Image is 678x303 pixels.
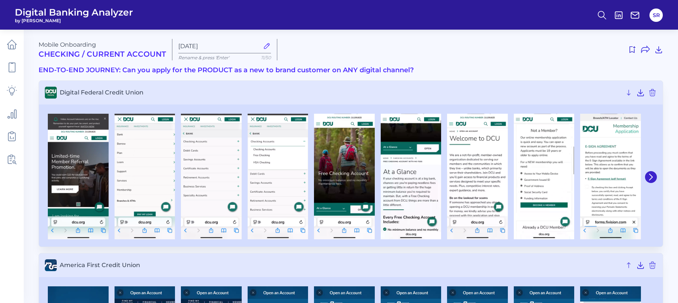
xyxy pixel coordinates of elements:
[447,114,508,239] img: Digital Federal Credit Union
[39,50,166,59] h2: Checking / Current Account
[48,114,109,239] img: Digital Federal Credit Union
[39,66,663,74] h3: END-TO-END JOURNEY: Can you apply for the PRODUCT as a new to brand customer on ANY digital channel?
[314,114,375,239] img: Digital Federal Credit Union
[649,9,663,22] button: SR
[261,55,271,60] span: 11/50
[580,114,641,239] img: Digital Federal Credit Union
[178,55,271,60] p: Rename & press 'Enter'
[15,7,133,18] span: Digital Banking Analyzer
[514,114,575,239] img: Digital Federal Credit Union
[39,41,166,59] div: Mobile Onboarding
[115,114,175,239] img: Digital Federal Credit Union
[15,18,133,23] span: by [PERSON_NAME]
[60,262,621,269] span: America First Credit Union
[381,114,441,239] img: Digital Federal Credit Union
[60,89,621,96] span: Digital Federal Credit Union
[248,114,308,239] img: Digital Federal Credit Union
[181,114,242,239] img: Digital Federal Credit Union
